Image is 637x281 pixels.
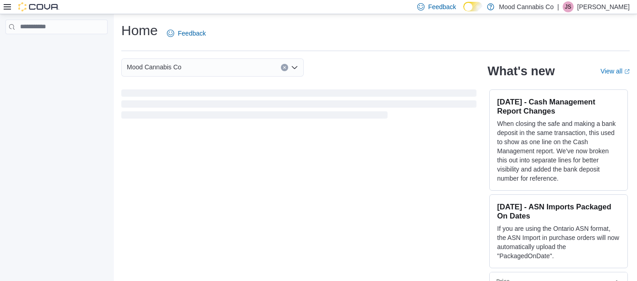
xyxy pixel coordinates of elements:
[428,2,456,11] span: Feedback
[497,202,620,220] h3: [DATE] - ASN Imports Packaged On Dates
[121,21,158,40] h1: Home
[281,64,288,71] button: Clear input
[178,29,206,38] span: Feedback
[121,91,476,120] span: Loading
[601,68,630,75] a: View allExternal link
[557,1,559,12] p: |
[497,119,620,183] p: When closing the safe and making a bank deposit in the same transaction, this used to show as one...
[563,1,574,12] div: Jazmine Strand
[497,97,620,115] h3: [DATE] - Cash Management Report Changes
[487,64,554,78] h2: What's new
[463,2,482,11] input: Dark Mode
[163,24,209,42] a: Feedback
[18,2,59,11] img: Cova
[127,62,181,73] span: Mood Cannabis Co
[624,69,630,74] svg: External link
[499,1,554,12] p: Mood Cannabis Co
[5,36,108,58] nav: Complex example
[565,1,571,12] span: JS
[497,224,620,260] p: If you are using the Ontario ASN format, the ASN Import in purchase orders will now automatically...
[291,64,298,71] button: Open list of options
[577,1,630,12] p: [PERSON_NAME]
[463,11,464,12] span: Dark Mode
